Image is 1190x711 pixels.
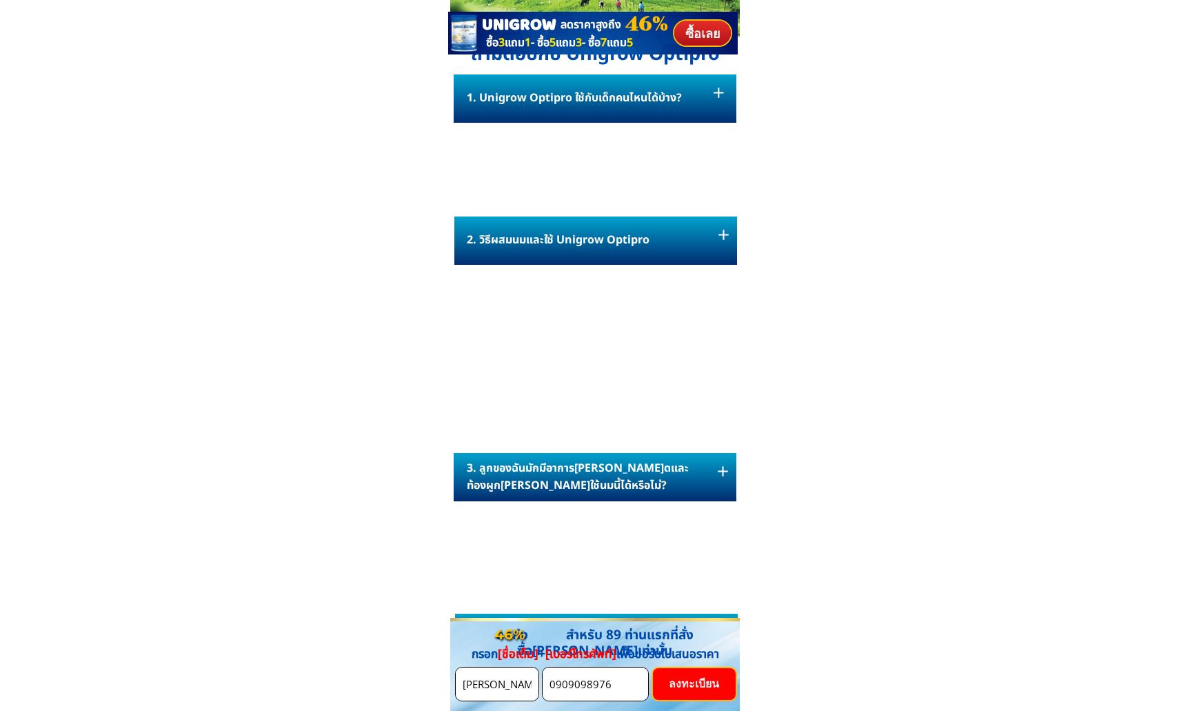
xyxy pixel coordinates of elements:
span: [เบอร์โทรศัพท์] [545,645,616,663]
span: 3 [498,34,505,51]
div: ถามตอบกับ Unigrow Optipro [423,41,768,68]
span: 7 [601,34,607,51]
span: 5 [549,34,556,51]
span: [ชื่อเต็ม] [498,645,538,663]
p: ซื้อเลย [674,21,731,46]
h3: 46% [625,8,683,39]
input: หมายเลขโทรศัพท์ * [546,668,645,701]
span: 3 [576,34,582,51]
h3: ซื้อ แถม - ซื้อ แถม - ซื้อ แถม [486,34,740,52]
span: 5 [627,34,633,51]
div: 46% [487,626,533,643]
span: 1 [525,34,531,51]
div: ลดถึง สำหรับ 89 ท่านแรกที่สั่งซื้อ[PERSON_NAME]เท่านั้น [450,628,740,660]
h3: UNIGROW [482,14,572,40]
div: กรอก + เพื่อขอรับใบเสนอราคา [436,648,754,661]
p: ลงทะเบียน [653,668,736,700]
input: ชื่อเต็ม * [459,668,535,701]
